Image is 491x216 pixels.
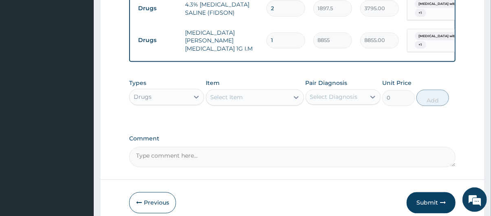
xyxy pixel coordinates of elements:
td: Drugs [134,1,181,16]
label: Unit Price [382,79,412,87]
div: Chat with us now [42,46,137,56]
span: [MEDICAL_DATA] with ir... [415,32,466,40]
div: Select Diagnosis [310,93,358,101]
div: Minimize live chat window [134,4,153,24]
textarea: Type your message and hit 'Enter' [4,136,155,165]
td: Drugs [134,33,181,48]
span: + 1 [415,41,426,49]
button: Add [416,90,449,106]
div: Drugs [134,93,152,101]
label: Item [206,79,220,87]
label: Comment [129,136,456,143]
label: Types [129,80,146,87]
span: We're online! [47,59,112,142]
img: d_794563401_company_1708531726252_794563401 [15,41,33,61]
span: + 1 [415,9,426,17]
button: Previous [129,192,176,214]
td: [MEDICAL_DATA][PERSON_NAME][MEDICAL_DATA] 1G I.M [181,24,262,57]
div: Select Item [210,94,243,102]
button: Submit [407,192,456,214]
label: Pair Diagnosis [306,79,348,87]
